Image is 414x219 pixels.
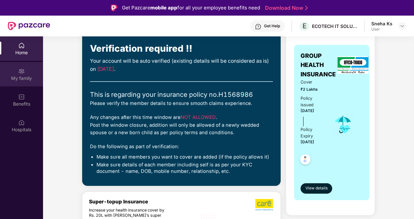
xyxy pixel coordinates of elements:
span: GROUP HEALTH INSURANCE [301,51,336,79]
span: Cover [301,79,324,85]
div: ECOTECH IT SOLUTIONS PRIVATE LIMITED [312,23,358,29]
img: svg+xml;base64,PHN2ZyB4bWxucz0iaHR0cDovL3d3dy53My5vcmcvMjAwMC9zdmciIHdpZHRoPSI0OC45NDMiIGhlaWdodD... [297,152,313,168]
div: Do the following as part of verification: [90,143,273,150]
li: Make sure all members you want to cover are added (if the policy allows it) [96,154,273,161]
div: Verification required !! [90,42,273,56]
span: View details [305,185,328,191]
span: [DATE] [301,109,314,113]
div: Any changes after this time window are . Post the window closure, addition will only be allowed o... [90,114,273,136]
a: Download Now [265,5,306,11]
span: [DATE] [97,66,114,72]
div: Policy issued [301,95,324,108]
img: svg+xml;base64,PHN2ZyBpZD0iSG9zcGl0YWxzIiB4bWxucz0iaHR0cDovL3d3dy53My5vcmcvMjAwMC9zdmciIHdpZHRoPS... [18,119,25,126]
img: icon [333,114,354,135]
li: Make sure details of each member including self is as per your KYC document - name, DOB, mobile n... [96,162,273,174]
div: Please verify the member details to ensure smooth claims experience. [90,100,273,107]
div: Super-topup Insurance [89,199,197,205]
span: NOT ALLOWED [181,114,216,120]
img: svg+xml;base64,PHN2ZyBpZD0iQmVuZWZpdHMiIHhtbG5zPSJodHRwOi8vd3d3LnczLm9yZy8yMDAwL3N2ZyIgd2lkdGg9Ij... [18,94,25,100]
img: Stroke [305,5,308,11]
img: insurerLogo [337,56,369,74]
div: This is regarding your insurance policy no. H1568986 [90,90,273,100]
img: New Pazcare Logo [8,22,50,30]
img: svg+xml;base64,PHN2ZyBpZD0iSG9tZSIgeG1sbnM9Imh0dHA6Ly93d3cudzMub3JnLzIwMDAvc3ZnIiB3aWR0aD0iMjAiIG... [18,42,25,49]
button: View details [301,183,332,194]
img: svg+xml;base64,PHN2ZyBpZD0iSGVscC0zMngzMiIgeG1sbnM9Imh0dHA6Ly93d3cudzMub3JnLzIwMDAvc3ZnIiB3aWR0aD... [255,23,261,30]
img: Logo [111,5,117,11]
span: [DATE] [301,140,314,144]
strong: mobile app [150,5,177,11]
div: User [371,27,392,32]
span: E [303,22,306,30]
img: svg+xml;base64,PHN2ZyB3aWR0aD0iMjAiIGhlaWdodD0iMjAiIHZpZXdCb3g9IjAgMCAyMCAyMCIgZmlsbD0ibm9uZSIgeG... [18,68,25,74]
div: Sneha Ks [371,20,392,27]
img: svg+xml;base64,PHN2ZyBpZD0iRHJvcGRvd24tMzJ4MzIiIHhtbG5zPSJodHRwOi8vd3d3LnczLm9yZy8yMDAwL3N2ZyIgd2... [400,23,405,29]
div: Policy Expiry [301,126,324,139]
div: Your account will be auto verified (existing details will be considered as is) on . [90,57,273,73]
div: Get Pazcare for all your employee benefits need [122,4,260,12]
img: b5dec4f62d2307b9de63beb79f102df3.png [255,199,274,211]
span: ₹2 Lakhs [301,86,324,93]
div: Get Help [264,23,280,29]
